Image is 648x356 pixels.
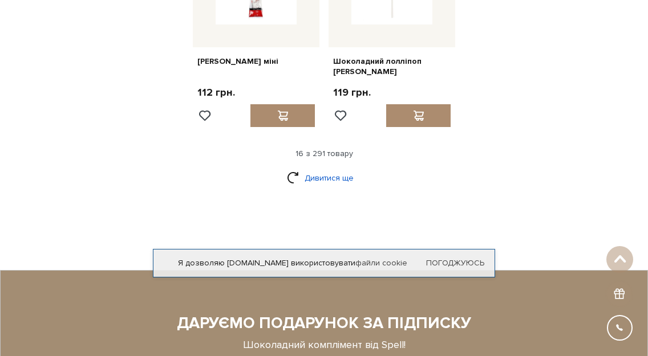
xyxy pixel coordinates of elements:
a: Погоджуюсь [426,258,484,268]
p: 112 грн. [197,86,235,99]
a: Шоколадний лолліпоп [PERSON_NAME] [333,56,451,77]
div: Я дозволяю [DOMAIN_NAME] використовувати [153,258,495,268]
p: 119 грн. [333,86,371,99]
a: Дивитися ще [287,168,361,188]
div: 16 з 291 товару [52,149,596,159]
a: [PERSON_NAME] міні [197,56,315,67]
a: файли cookie [355,258,407,268]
